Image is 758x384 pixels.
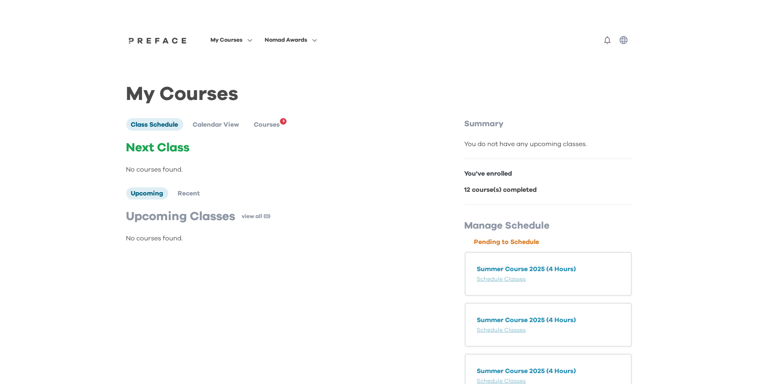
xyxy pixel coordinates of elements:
[465,139,632,149] div: You do not have any upcoming classes.
[126,233,431,243] p: No courses found.
[465,169,632,178] p: You've enrolled
[465,219,632,232] p: Manage Schedule
[131,121,178,128] span: Class Schedule
[178,190,200,197] span: Recent
[465,187,537,193] b: 12 course(s) completed
[265,35,307,45] span: Nomad Awards
[477,264,620,274] p: Summer Course 2025 (4 Hours)
[477,366,620,376] p: Summer Course 2025 (4 Hours)
[126,165,431,174] p: No courses found.
[210,35,242,45] span: My Courses
[126,140,431,155] p: Next Class
[474,237,632,247] p: Pending to Schedule
[193,121,240,128] span: Calendar View
[131,190,163,197] span: Upcoming
[242,212,271,221] a: view all (0)
[127,37,189,44] img: Preface Logo
[282,117,285,126] span: 3
[477,315,620,325] p: Summer Course 2025 (4 Hours)
[126,90,632,99] h1: My Courses
[127,37,189,43] a: Preface Logo
[477,327,526,333] a: Schedule Classes
[465,118,632,129] p: Summary
[477,276,526,282] a: Schedule Classes
[254,121,280,128] span: Courses
[126,209,236,224] p: Upcoming Classes
[262,35,320,45] button: Nomad Awards
[208,35,255,45] button: My Courses
[477,378,526,384] a: Schedule Classes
